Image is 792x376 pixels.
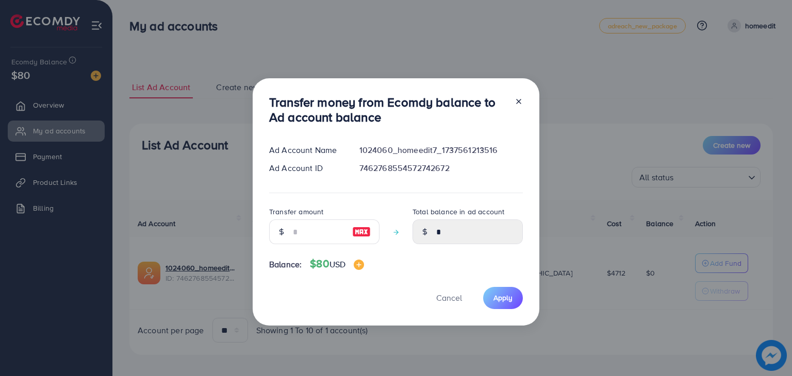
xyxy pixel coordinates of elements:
div: 7462768554572742672 [351,162,531,174]
div: Ad Account Name [261,144,351,156]
h3: Transfer money from Ecomdy balance to Ad account balance [269,95,506,125]
span: Cancel [436,292,462,303]
button: Cancel [423,287,475,309]
img: image [352,226,371,238]
span: USD [329,259,345,270]
h4: $80 [310,258,364,270]
span: Balance: [269,259,302,270]
div: Ad Account ID [261,162,351,174]
button: Apply [483,287,523,309]
div: 1024060_homeedit7_1737561213516 [351,144,531,156]
img: image [354,260,364,270]
label: Transfer amount [269,207,323,217]
span: Apply [493,293,513,303]
label: Total balance in ad account [412,207,504,217]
